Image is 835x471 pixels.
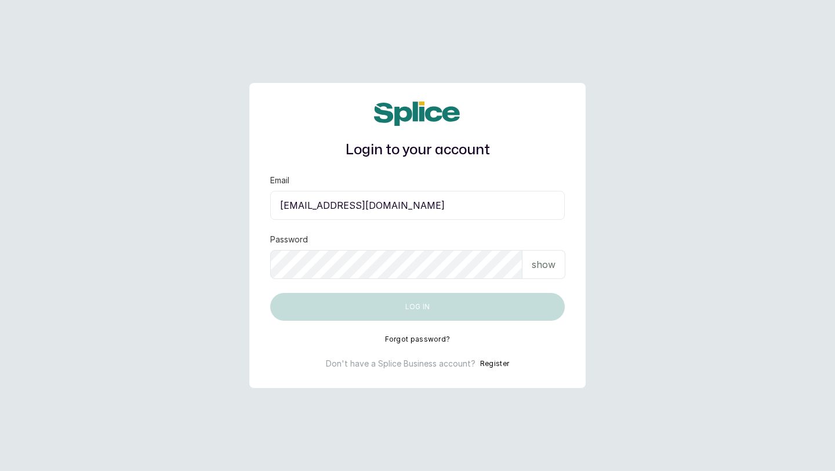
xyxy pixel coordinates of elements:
p: Don't have a Splice Business account? [326,358,475,369]
input: email@acme.com [270,191,565,220]
h1: Login to your account [270,140,565,161]
label: Password [270,234,308,245]
button: Forgot password? [385,335,451,344]
button: Register [480,358,509,369]
button: Log in [270,293,565,321]
label: Email [270,175,289,186]
p: show [532,258,556,271]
